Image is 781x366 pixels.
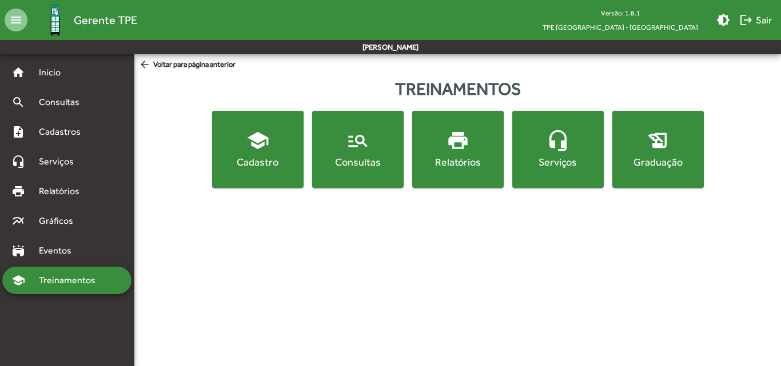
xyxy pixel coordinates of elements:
span: Consultas [32,95,94,109]
img: Logo [37,2,74,39]
mat-icon: brightness_medium [716,13,730,27]
mat-icon: menu [5,9,27,31]
button: Graduação [612,111,704,188]
div: Cadastro [214,155,301,169]
mat-icon: search [11,95,25,109]
mat-icon: print [11,184,25,198]
mat-icon: home [11,66,25,79]
mat-icon: logout [739,13,753,27]
a: Gerente TPE [27,2,137,39]
span: Relatórios [32,184,94,198]
span: Sair [739,10,772,30]
span: Cadastros [32,125,95,139]
mat-icon: history_edu [647,129,670,152]
div: Consultas [314,155,401,169]
div: Serviços [515,155,601,169]
div: Treinamentos [134,76,781,102]
button: Sair [735,10,776,30]
span: TPE [GEOGRAPHIC_DATA] - [GEOGRAPHIC_DATA] [533,20,707,34]
mat-icon: manage_search [346,129,369,152]
mat-icon: headset_mic [547,129,569,152]
mat-icon: print [447,129,469,152]
mat-icon: arrow_back [139,59,153,71]
div: Versão: 1.8.1 [533,6,707,20]
button: Serviços [512,111,604,188]
button: Cadastro [212,111,304,188]
mat-icon: school [246,129,269,152]
button: Relatórios [412,111,504,188]
span: Gerente TPE [74,11,137,29]
mat-icon: headset_mic [11,155,25,168]
span: Início [32,66,77,79]
mat-icon: note_add [11,125,25,139]
span: Voltar para página anterior [139,59,236,71]
div: Graduação [615,155,702,169]
span: Serviços [32,155,89,168]
div: Relatórios [415,155,501,169]
button: Consultas [312,111,404,188]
